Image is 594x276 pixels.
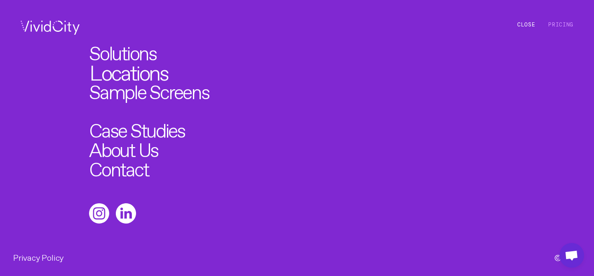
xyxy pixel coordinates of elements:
a: Open chat [559,243,584,268]
div: © 2025 [554,250,581,263]
a: Contact [89,157,148,177]
a: Pricing [548,21,573,28]
a: About Us [89,138,158,157]
a: Case Studies [89,119,185,138]
a: Privacy Policy [13,255,63,259]
a: Locations [89,60,169,81]
a: Sample Screens [89,80,209,100]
